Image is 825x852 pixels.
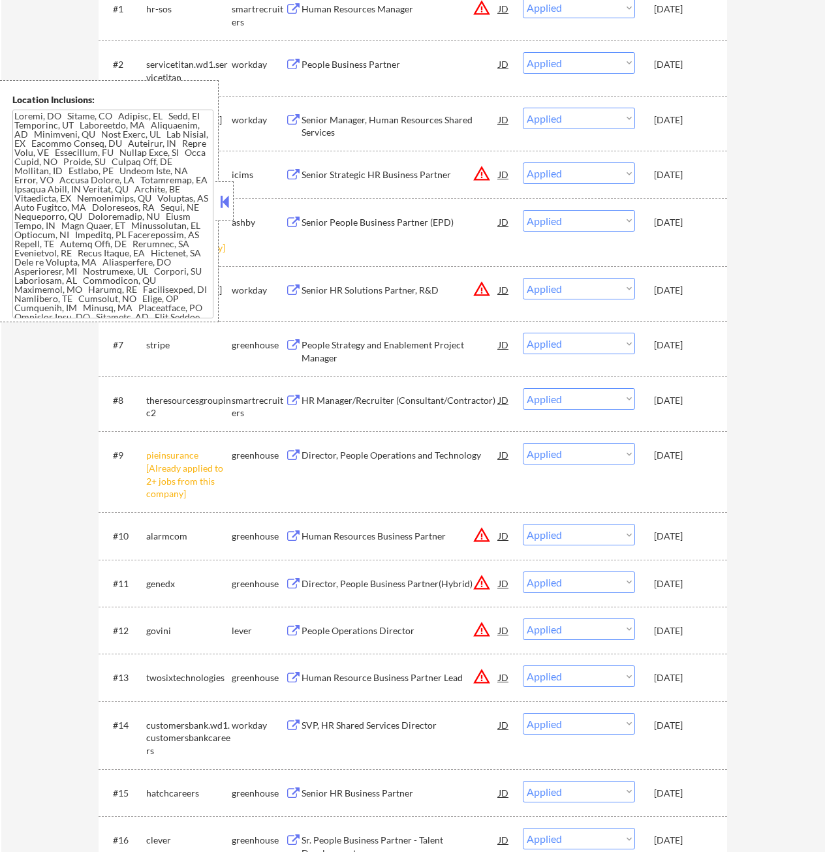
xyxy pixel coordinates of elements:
div: JD [497,571,510,595]
div: Senior Manager, Human Resources Shared Services [302,114,499,139]
div: #13 [113,671,136,684]
div: [DATE] [654,530,711,543]
div: lever [232,624,285,637]
div: JD [497,210,510,234]
div: greenhouse [232,449,285,462]
div: [DATE] [654,671,711,684]
div: smartrecruiters [232,3,285,28]
div: #7 [113,339,136,352]
div: [DATE] [654,3,711,16]
div: JD [497,781,510,804]
div: #14 [113,719,136,732]
div: #2 [113,58,136,71]
div: stripe [146,339,232,352]
div: hatchcareers [146,787,232,800]
div: JD [497,333,510,356]
div: [DATE] [654,787,711,800]
div: smartrecruiters [232,394,285,419]
div: servicetitan.wd1.servicetitan [146,58,232,84]
div: [DATE] [654,577,711,590]
div: JD [497,524,510,547]
div: workday [232,719,285,732]
div: [DATE] [654,624,711,637]
div: Human Resources Manager [302,3,499,16]
div: workday [232,114,285,127]
button: warning_amber [473,164,491,183]
div: ashby [232,216,285,229]
div: JD [497,665,510,689]
div: alarmcom [146,530,232,543]
div: clever [146,834,232,847]
div: #11 [113,577,136,590]
div: JD [497,443,510,466]
div: greenhouse [232,834,285,847]
div: greenhouse [232,339,285,352]
div: greenhouse [232,530,285,543]
div: [DATE] [654,719,711,732]
div: #8 [113,394,136,407]
div: Human Resource Business Partner Lead [302,671,499,684]
div: [DATE] [654,58,711,71]
div: greenhouse [232,671,285,684]
div: [DATE] [654,168,711,181]
div: [DATE] [654,339,711,352]
div: Human Resources Business Partner [302,530,499,543]
div: #16 [113,834,136,847]
div: Director, People Operations and Technology [302,449,499,462]
div: theresourcesgroupinc2 [146,394,232,419]
div: greenhouse [232,577,285,590]
div: JD [497,278,510,301]
div: JD [497,713,510,737]
div: People Business Partner [302,58,499,71]
div: JD [497,618,510,642]
div: workday [232,58,285,71]
div: HR Manager/Recruiter (Consultant/Contractor) [302,394,499,407]
div: twosixtechnologies [146,671,232,684]
div: #9 [113,449,136,462]
div: Location Inclusions: [12,93,213,106]
button: warning_amber [473,667,491,686]
div: hr-sos [146,3,232,16]
button: warning_amber [473,620,491,639]
div: pieinsurance [Already applied to 2+ jobs from this company] [146,449,232,500]
div: [DATE] [654,449,711,462]
div: Senior Strategic HR Business Partner [302,168,499,181]
div: [DATE] [654,394,711,407]
div: icims [232,168,285,181]
div: Senior People Business Partner (EPD) [302,216,499,229]
div: customersbank.wd1.customersbankcareers [146,719,232,757]
div: JD [497,162,510,186]
button: warning_amber [473,573,491,592]
div: greenhouse [232,787,285,800]
div: [DATE] [654,834,711,847]
div: Director, People Business Partner(Hybrid) [302,577,499,590]
div: Senior HR Business Partner [302,787,499,800]
button: warning_amber [473,280,491,298]
div: #10 [113,530,136,543]
div: #12 [113,624,136,637]
div: People Strategy and Enablement Project Manager [302,339,499,364]
div: JD [497,108,510,131]
div: [DATE] [654,114,711,127]
div: [DATE] [654,284,711,297]
div: SVP, HR Shared Services Director [302,719,499,732]
div: People Operations Director [302,624,499,637]
button: warning_amber [473,526,491,544]
div: #15 [113,787,136,800]
div: #1 [113,3,136,16]
div: govini [146,624,232,637]
div: JD [497,388,510,412]
div: JD [497,828,510,851]
div: [DATE] [654,216,711,229]
div: workday [232,284,285,297]
div: genedx [146,577,232,590]
div: Senior HR Solutions Partner, R&D [302,284,499,297]
div: JD [497,52,510,76]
